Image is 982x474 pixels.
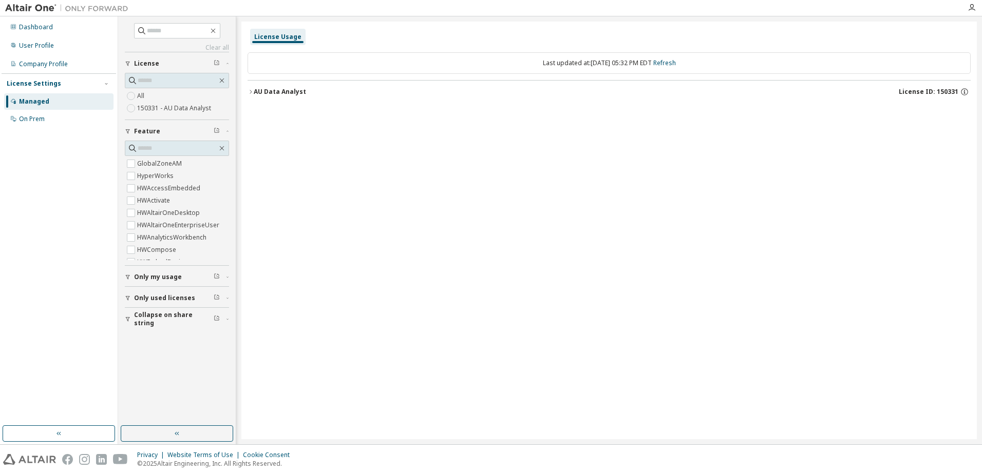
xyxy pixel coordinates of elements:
[134,60,159,68] span: License
[653,58,676,67] a: Refresh
[134,273,182,281] span: Only my usage
[137,102,213,114] label: 150331 - AU Data Analyst
[5,3,134,13] img: Altair One
[19,97,49,106] div: Managed
[137,157,184,170] label: GlobalZoneAM
[137,256,185,268] label: HWEmbedBasic
[243,451,296,459] div: Cookie Consent
[19,23,53,31] div: Dashboard
[899,88,958,96] span: License ID: 150331
[137,90,146,102] label: All
[137,170,176,182] label: HyperWorks
[137,219,221,231] label: HWAltairOneEnterpriseUser
[125,52,229,75] button: License
[137,231,209,244] label: HWAnalyticsWorkbench
[214,315,220,323] span: Clear filter
[214,127,220,135] span: Clear filter
[137,459,296,468] p: © 2025 Altair Engineering, Inc. All Rights Reserved.
[254,33,301,41] div: License Usage
[125,287,229,309] button: Only used licenses
[137,182,202,194] label: HWAccessEmbedded
[125,44,229,52] a: Clear all
[248,52,971,74] div: Last updated at: [DATE] 05:32 PM EDT
[137,194,172,207] label: HWActivate
[125,308,229,330] button: Collapse on share string
[79,454,90,465] img: instagram.svg
[254,88,306,96] div: AU Data Analyst
[19,60,68,68] div: Company Profile
[214,294,220,302] span: Clear filter
[19,115,45,123] div: On Prem
[134,294,195,302] span: Only used licenses
[113,454,128,465] img: youtube.svg
[125,120,229,143] button: Feature
[7,80,61,88] div: License Settings
[137,451,167,459] div: Privacy
[134,127,160,135] span: Feature
[96,454,107,465] img: linkedin.svg
[248,81,971,103] button: AU Data AnalystLicense ID: 150331
[125,266,229,288] button: Only my usage
[167,451,243,459] div: Website Terms of Use
[3,454,56,465] img: altair_logo.svg
[19,42,54,50] div: User Profile
[137,244,178,256] label: HWCompose
[214,273,220,281] span: Clear filter
[134,311,214,327] span: Collapse on share string
[62,454,73,465] img: facebook.svg
[137,207,202,219] label: HWAltairOneDesktop
[214,60,220,68] span: Clear filter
